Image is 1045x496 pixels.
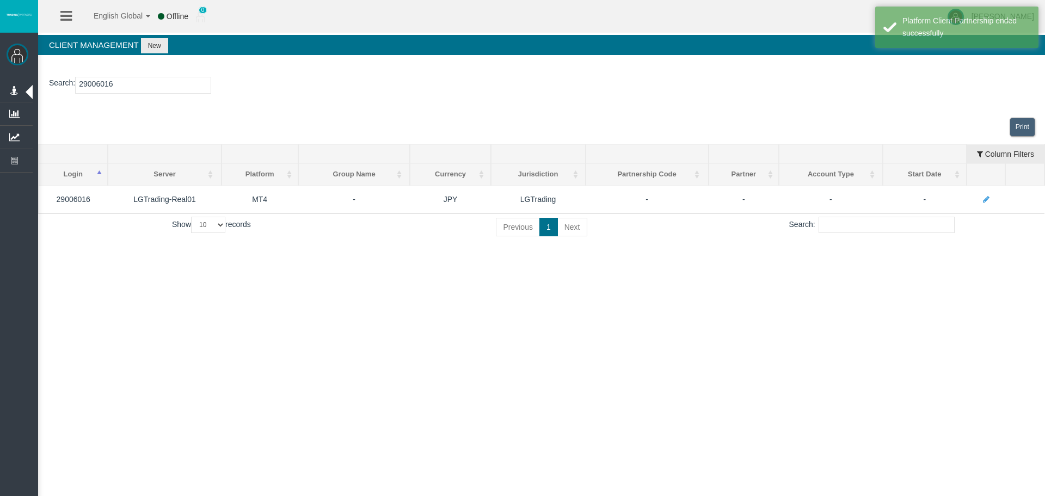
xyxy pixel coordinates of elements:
span: Offline [167,12,188,21]
span: 0 [199,7,207,14]
td: JPY [410,185,490,213]
span: Client Management [49,40,138,50]
td: LGTrading-Real01 [108,185,221,213]
td: - [586,185,709,213]
select: Showrecords [191,217,225,233]
img: logo.svg [5,13,33,17]
span: English Global [79,11,143,20]
th: Partner: activate to sort column ascending [709,164,779,186]
td: - [298,185,410,213]
button: New [141,38,168,53]
label: Search [49,77,73,89]
button: Column Filters [967,145,1044,163]
th: Partnership Code: activate to sort column ascending [586,164,709,186]
a: 1 [539,218,558,236]
div: Platform Client Partnership ended successfully [902,15,1030,40]
a: View print view [1010,118,1035,137]
th: Group Name: activate to sort column ascending [298,164,410,186]
span: Print [1016,123,1029,131]
label: Show records [172,217,251,233]
img: user_small.png [196,11,205,22]
a: Next [557,218,587,236]
label: Search: [789,217,955,233]
a: Previous [496,218,539,236]
th: Jurisdiction: activate to sort column ascending [491,164,586,186]
th: Start Date: activate to sort column ascending [883,164,967,186]
td: 29006016 [39,185,108,213]
td: LGTrading [491,185,586,213]
span: Column Filters [985,142,1034,158]
td: MT4 [222,185,298,213]
td: - [709,185,779,213]
th: Account Type: activate to sort column ascending [779,164,883,186]
input: Search: [819,217,955,233]
td: - [883,185,967,213]
th: Platform: activate to sort column ascending [222,164,298,186]
th: Currency: activate to sort column ascending [410,164,490,186]
td: - [779,185,883,213]
p: : [49,77,1034,94]
th: Server: activate to sort column ascending [108,164,221,186]
th: Login: activate to sort column descending [39,164,108,186]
